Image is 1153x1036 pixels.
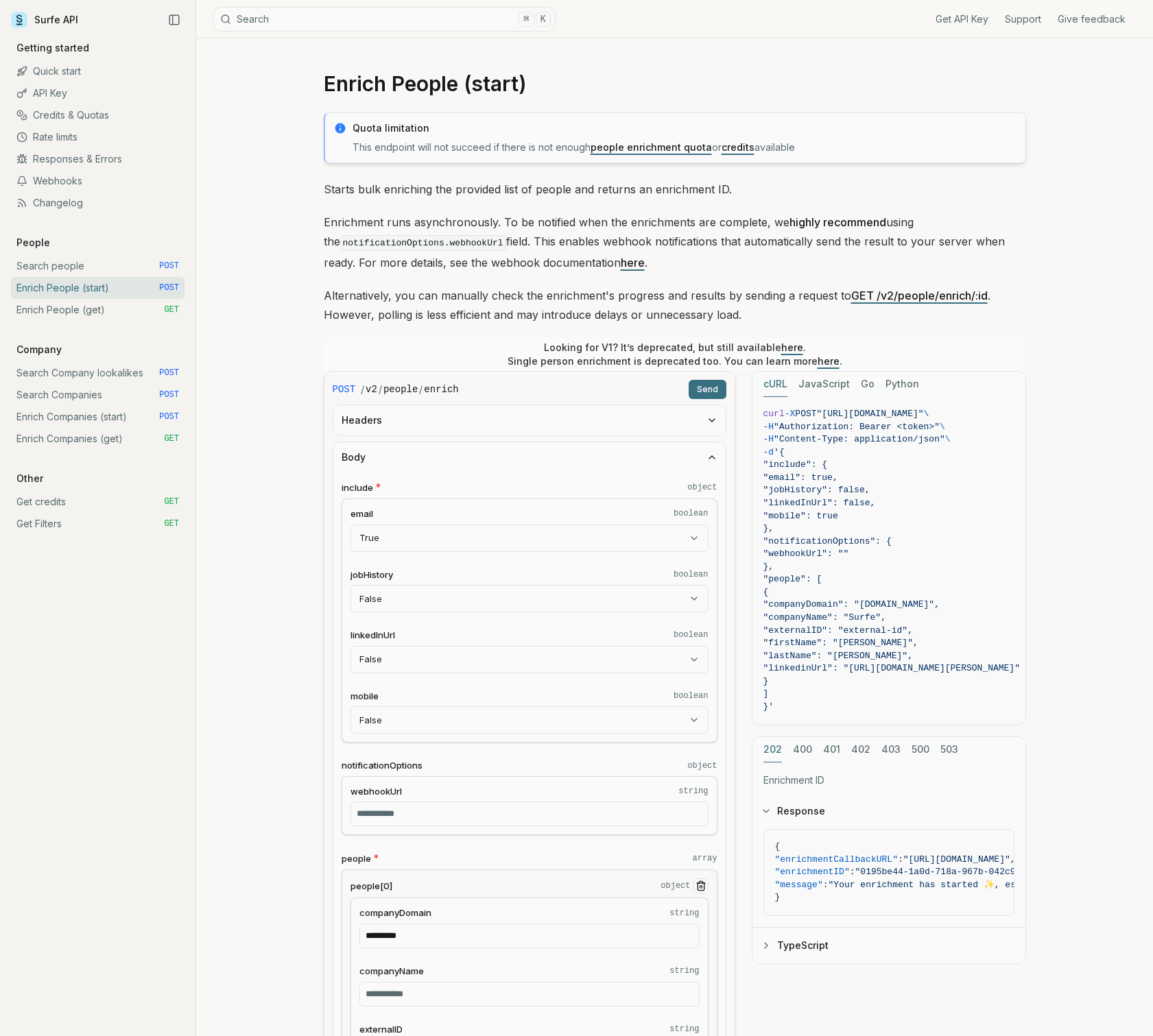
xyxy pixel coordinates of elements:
code: boolean [674,508,708,519]
span: "firstName": "[PERSON_NAME]", [763,638,918,648]
button: Remove Item [693,878,709,893]
span: "linkedInUrl": false, [763,498,876,508]
a: Enrich Companies (start) POST [11,406,185,428]
button: Headers [333,405,726,435]
code: notificationOptions.webhookUrl [340,235,506,251]
a: people enrichment quota [591,141,712,153]
p: People [11,236,56,250]
span: GET [164,433,179,444]
span: "[URL][DOMAIN_NAME]" [817,409,924,419]
button: TypeScript [752,928,1025,963]
code: boolean [674,690,708,701]
span: "[URL][DOMAIN_NAME]" [903,854,1010,865]
span: include [342,481,373,494]
span: "email": true, [763,472,838,483]
span: "include": { [763,459,828,470]
span: \ [945,434,951,444]
code: string [678,786,708,797]
code: boolean [674,629,708,640]
p: Quota limitation [353,121,1017,135]
button: Response [752,793,1025,829]
span: \ [940,422,945,432]
span: / [419,383,423,396]
code: array [692,853,717,864]
span: notificationOptions [342,759,423,772]
p: Looking for V1? It’s deprecated, but still available . Single person enrichment is deprecated too... [508,341,842,368]
span: companyName [359,965,424,978]
span: "linkedinUrl": "[URL][DOMAIN_NAME][PERSON_NAME]" [763,663,1020,673]
a: Rate limits [11,126,185,148]
span: "enrichmentCallbackURL" [775,854,898,865]
span: -X [785,409,796,419]
code: string [669,1024,699,1035]
button: 403 [881,737,901,762]
span: GET [164,304,179,315]
button: JavaScript [798,372,850,397]
a: Give feedback [1058,12,1126,26]
code: object [661,880,690,891]
span: "companyName": "Surfe", [763,612,886,623]
span: '{ [774,447,785,457]
code: enrich [424,383,458,396]
span: GET [164,496,179,507]
a: Quick start [11,60,185,82]
code: boolean [674,569,708,580]
button: cURL [763,372,787,397]
span: { [775,841,781,852]
h1: Enrich People (start) [324,71,1026,96]
span: "0195be44-1a0d-718a-967b-042c9d17ffd7" [855,867,1058,877]
span: people[0] [350,880,392,893]
code: string [669,965,699,976]
span: "webhookUrl": "" [763,549,849,559]
span: POST [159,282,179,293]
button: 503 [940,737,958,762]
a: Search people POST [11,255,185,277]
span: "enrichmentID" [775,867,850,877]
a: here [781,341,803,353]
code: people [383,383,418,396]
span: "jobHistory": false, [763,485,870,495]
p: Getting started [11,41,95,55]
span: curl [763,409,785,419]
a: Enrich People (get) GET [11,299,185,321]
span: -H [763,422,774,432]
span: "Your enrichment has started ✨, estimated time: 2 seconds." [829,880,1150,890]
a: Surfe API [11,10,78,30]
p: Starts bulk enriching the provided list of people and returns an enrichment ID. [324,180,1026,199]
button: Python [885,372,919,397]
span: POST [159,368,179,378]
kbd: K [536,12,551,27]
p: Company [11,343,67,357]
button: Body [333,442,726,472]
span: "companyDomain": "[DOMAIN_NAME]", [763,599,940,610]
span: POST [159,261,179,272]
span: companyDomain [359,906,431,919]
span: POST [795,409,816,419]
a: Search Companies POST [11,384,185,406]
a: API Key [11,82,185,104]
span: -H [763,434,774,444]
span: "notificationOptions": { [763,536,892,546]
span: }, [763,523,774,533]
span: : [823,880,829,890]
span: POST [333,383,356,396]
a: Responses & Errors [11,148,185,170]
span: "message" [775,880,823,890]
span: email [350,507,373,520]
a: Enrich Companies (get) GET [11,428,185,450]
span: { [763,587,769,597]
a: credits [722,141,754,153]
span: "lastName": "[PERSON_NAME]", [763,651,913,661]
span: "externalID": "external-id", [763,625,913,636]
span: / [361,383,364,396]
code: string [669,908,699,919]
span: externalID [359,1023,403,1036]
code: v2 [366,383,377,396]
a: Credits & Quotas [11,104,185,126]
button: 500 [912,737,929,762]
div: Response [752,829,1025,927]
a: here [621,256,645,269]
a: here [818,355,840,367]
span: } [763,676,769,686]
a: Get Filters GET [11,513,185,535]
